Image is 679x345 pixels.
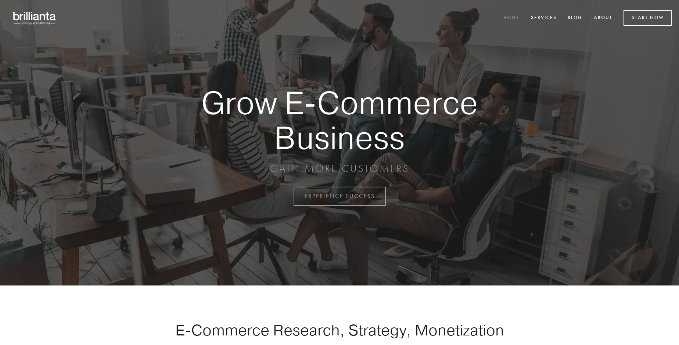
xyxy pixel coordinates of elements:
a: Services [526,12,561,24]
p: GAIN MORE CUSTOMERS [176,162,503,175]
a: EXPERIENCE SUCCESS [294,187,386,206]
a: Start Now [624,10,672,26]
h1: E-Commerce Research, Strategy, Monetization [152,321,527,339]
img: brillianta - research, strategy, marketing [7,7,62,29]
a: About [589,12,617,24]
a: Blog [563,12,587,24]
a: Home [499,12,524,24]
strong: Grow E-Commerce Business [176,85,503,155]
